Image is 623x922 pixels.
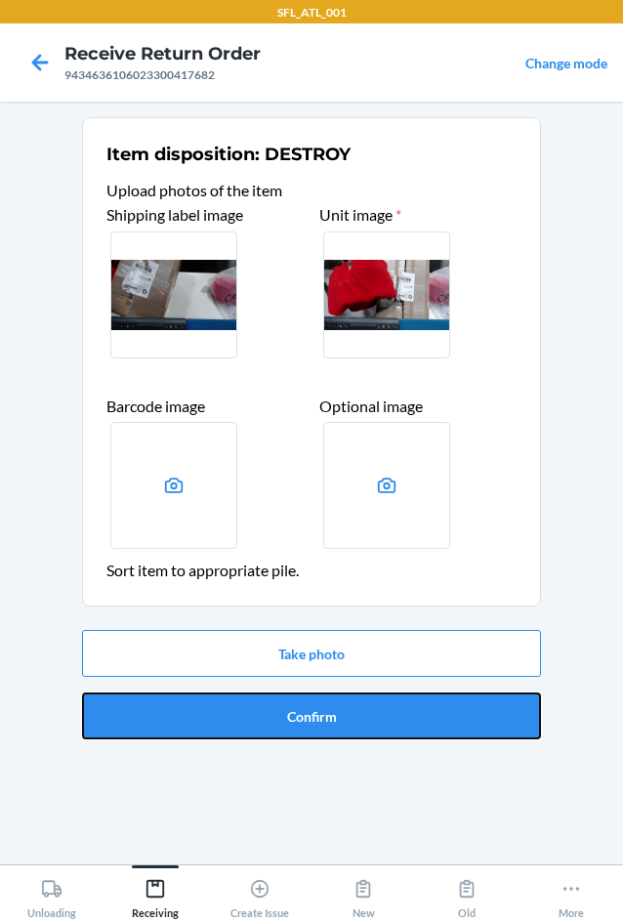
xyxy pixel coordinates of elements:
[559,870,584,919] div: More
[27,870,76,919] div: Unloading
[311,865,415,919] button: New
[319,397,423,415] span: Optional image
[106,179,517,202] header: Upload photos of the item
[230,870,289,919] div: Create Issue
[104,865,207,919] button: Receiving
[64,66,261,84] div: 9434636106023300417682
[132,870,179,919] div: Receiving
[106,559,517,582] header: Sort item to appropriate pile.
[82,630,541,677] button: Take photo
[277,4,347,21] p: SFL_ATL_001
[456,870,478,919] div: Old
[353,870,375,919] div: New
[319,205,401,224] span: Unit image
[415,865,519,919] button: Old
[208,865,311,919] button: Create Issue
[106,397,205,415] span: Barcode image
[519,865,623,919] button: More
[525,55,607,71] a: Change mode
[64,41,261,66] h4: Receive Return Order
[82,692,541,739] button: Confirm
[106,205,243,224] span: Shipping label image
[106,142,351,167] h2: Item disposition: DESTROY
